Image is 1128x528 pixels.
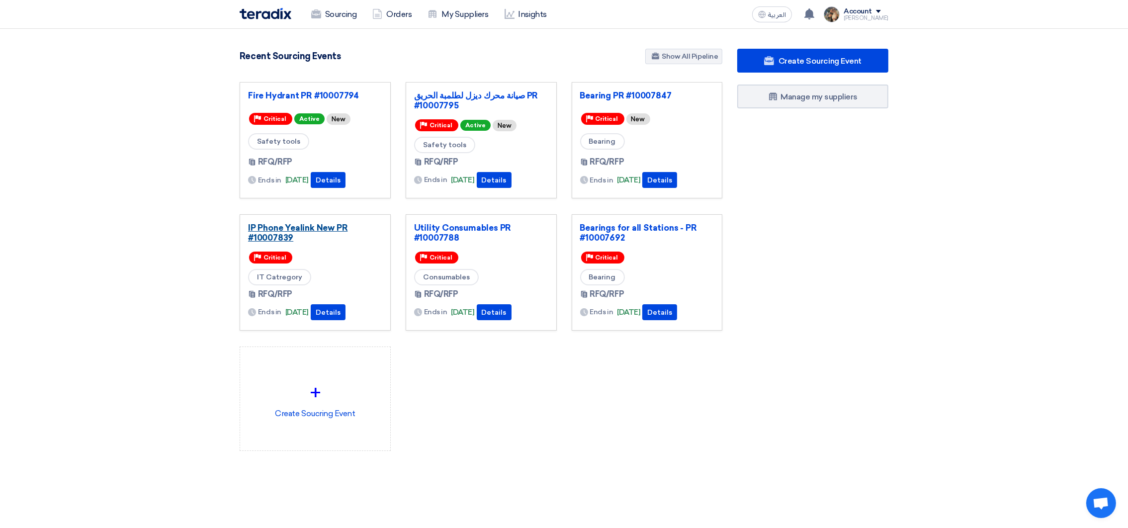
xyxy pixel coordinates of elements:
span: RFQ/RFP [258,156,292,168]
span: Ends in [424,175,447,185]
span: RFQ/RFP [424,288,458,300]
span: Bearing [580,269,625,285]
span: Critical [596,115,618,122]
button: العربية [752,6,792,22]
button: Details [642,304,677,320]
span: العربية [768,11,786,18]
span: Critical [263,254,286,261]
button: Details [311,304,346,320]
a: صيانة محرك ديزل لطلمبة الحريق PR #10007795 [414,90,548,110]
img: Teradix logo [240,8,291,19]
div: Open chat [1086,488,1116,518]
span: Consumables [414,269,479,285]
div: [PERSON_NAME] [844,15,888,21]
div: Account [844,7,872,16]
span: [DATE] [617,175,640,186]
button: Details [477,304,512,320]
img: file_1710751448746.jpg [824,6,840,22]
span: [DATE] [617,307,640,318]
a: Bearing PR #10007847 [580,90,714,100]
span: RFQ/RFP [258,288,292,300]
div: New [626,113,650,125]
a: Utility Consumables PR #10007788 [414,223,548,243]
span: Critical [430,122,452,129]
a: Show All Pipeline [645,49,722,64]
span: IT Catregory [248,269,311,285]
span: Ends in [590,175,613,185]
a: Manage my suppliers [737,85,888,108]
span: Create Sourcing Event [779,56,862,66]
span: Bearing [580,133,625,150]
span: RFQ/RFP [590,288,624,300]
span: [DATE] [285,307,309,318]
span: Critical [263,115,286,122]
span: Safety tools [414,137,475,153]
span: [DATE] [285,175,309,186]
a: Insights [497,3,555,25]
div: Create Soucring Event [248,355,382,442]
span: RFQ/RFP [424,156,458,168]
span: Safety tools [248,133,309,150]
div: New [327,113,350,125]
a: IP Phone Yealink New PR #10007839 [248,223,382,243]
a: Orders [364,3,420,25]
span: Active [294,113,325,124]
a: Fire Hydrant PR #10007794 [248,90,382,100]
button: Details [311,172,346,188]
span: [DATE] [451,175,474,186]
span: Ends in [590,307,613,317]
a: Bearings for all Stations - PR #10007692 [580,223,714,243]
div: + [248,378,382,408]
span: Ends in [258,175,281,185]
span: Active [460,120,491,131]
button: Details [477,172,512,188]
a: Sourcing [303,3,364,25]
span: RFQ/RFP [590,156,624,168]
span: Critical [596,254,618,261]
h4: Recent Sourcing Events [240,51,341,62]
span: [DATE] [451,307,474,318]
span: Critical [430,254,452,261]
span: Ends in [258,307,281,317]
span: Ends in [424,307,447,317]
a: My Suppliers [420,3,496,25]
div: New [493,120,517,131]
button: Details [642,172,677,188]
